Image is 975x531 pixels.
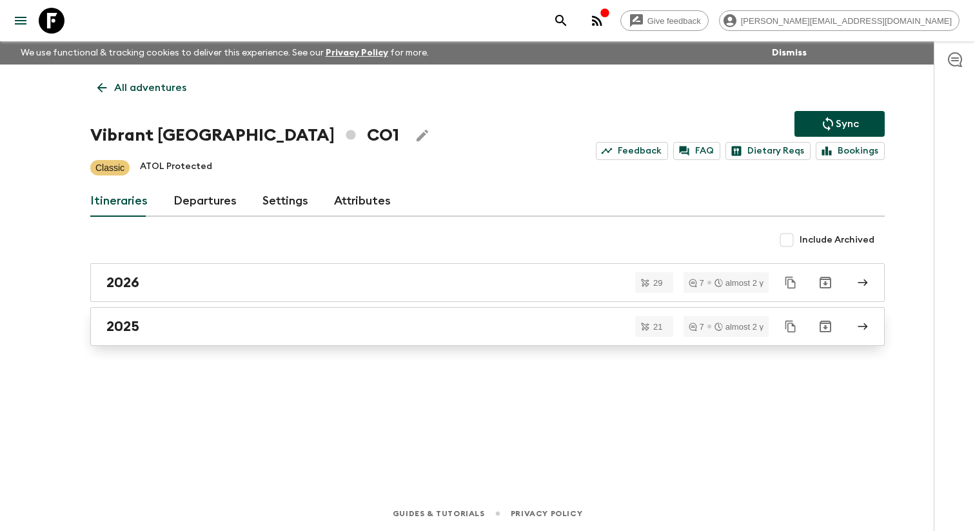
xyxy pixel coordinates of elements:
a: Attributes [334,186,391,217]
div: 7 [689,279,704,287]
button: Sync adventure departures to the booking engine [794,111,885,137]
a: Privacy Policy [511,506,582,521]
div: 7 [689,323,704,331]
a: 2025 [90,307,885,346]
span: [PERSON_NAME][EMAIL_ADDRESS][DOMAIN_NAME] [734,16,959,26]
a: FAQ [673,142,720,160]
div: almost 2 y [714,279,763,287]
a: Itineraries [90,186,148,217]
a: Dietary Reqs [725,142,811,160]
button: Edit Adventure Title [409,123,435,148]
p: We use functional & tracking cookies to deliver this experience. See our for more. [15,41,434,65]
a: Bookings [816,142,885,160]
a: Settings [262,186,308,217]
button: Archive [812,270,838,296]
p: All adventures [114,80,186,95]
h2: 2025 [106,318,139,335]
span: 29 [645,279,670,287]
a: Guides & Tutorials [393,506,485,521]
a: 2026 [90,263,885,302]
a: Feedback [596,142,668,160]
a: Give feedback [620,10,709,31]
p: ATOL Protected [140,160,212,175]
h1: Vibrant [GEOGRAPHIC_DATA] CO1 [90,123,399,148]
span: Include Archived [800,234,874,246]
a: Privacy Policy [326,48,388,57]
span: 21 [645,323,670,331]
p: Classic [95,161,124,174]
a: Departures [173,186,237,217]
button: menu [8,8,34,34]
a: All adventures [90,75,193,101]
button: Duplicate [779,315,802,338]
button: Archive [812,314,838,339]
button: search adventures [548,8,574,34]
div: almost 2 y [714,323,763,331]
p: Sync [836,116,859,132]
div: [PERSON_NAME][EMAIL_ADDRESS][DOMAIN_NAME] [719,10,960,31]
h2: 2026 [106,274,139,291]
button: Dismiss [769,44,810,62]
button: Duplicate [779,271,802,294]
span: Give feedback [640,16,708,26]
